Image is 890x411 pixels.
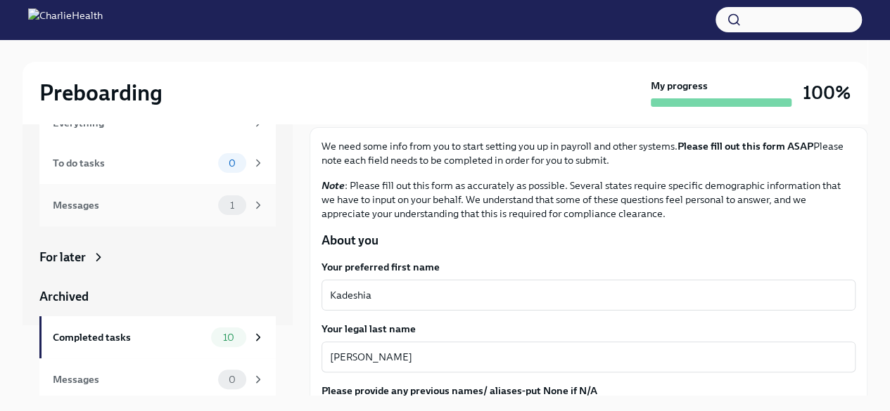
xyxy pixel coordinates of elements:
[39,79,163,107] h2: Preboarding
[220,158,244,169] span: 0
[322,384,856,398] label: Please provide any previous names/ aliases-put None if N/A
[322,232,856,249] p: About you
[39,142,276,184] a: To do tasks0
[53,330,205,345] div: Completed tasks
[53,372,212,387] div: Messages
[222,200,243,211] span: 1
[803,80,851,105] h3: 100%
[39,358,276,400] a: Messages0
[39,316,276,358] a: Completed tasks10
[215,332,243,343] span: 10
[39,184,276,226] a: Messages1
[39,249,86,266] div: For later
[53,197,212,213] div: Messages
[322,178,856,221] p: : Please fill out this form as accurately as possible. Several states require specific demographi...
[678,140,813,152] strong: Please fill out this form ASAP
[322,322,856,336] label: Your legal last name
[322,139,856,167] p: We need some info from you to start setting you up in payroll and other systems. Please note each...
[330,287,847,304] textarea: Kadeshia
[39,249,276,266] a: For later
[322,260,856,274] label: Your preferred first name
[322,179,345,192] strong: Note
[651,79,708,93] strong: My progress
[53,155,212,171] div: To do tasks
[39,288,276,305] a: Archived
[330,348,847,365] textarea: [PERSON_NAME]
[220,374,244,385] span: 0
[28,8,103,31] img: CharlieHealth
